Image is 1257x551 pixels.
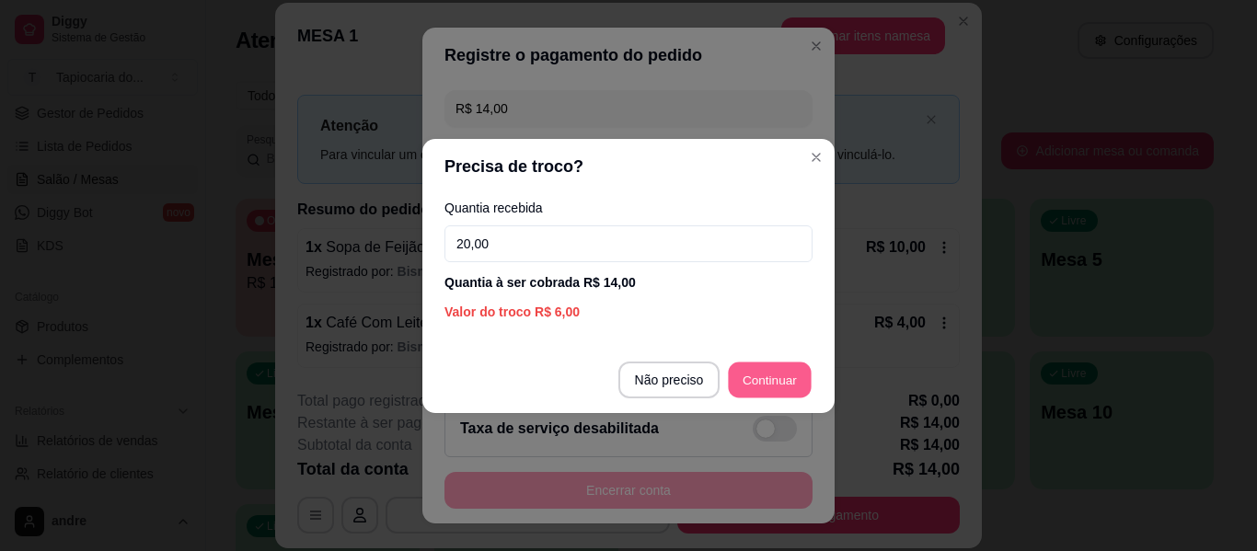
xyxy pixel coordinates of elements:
div: Valor do troco R$ 6,00 [444,303,813,321]
label: Quantia recebida [444,201,813,214]
button: Continuar [729,362,812,397]
div: Quantia à ser cobrada R$ 14,00 [444,273,813,292]
button: Não preciso [618,362,721,398]
header: Precisa de troco? [422,139,835,194]
button: Close [801,143,831,172]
